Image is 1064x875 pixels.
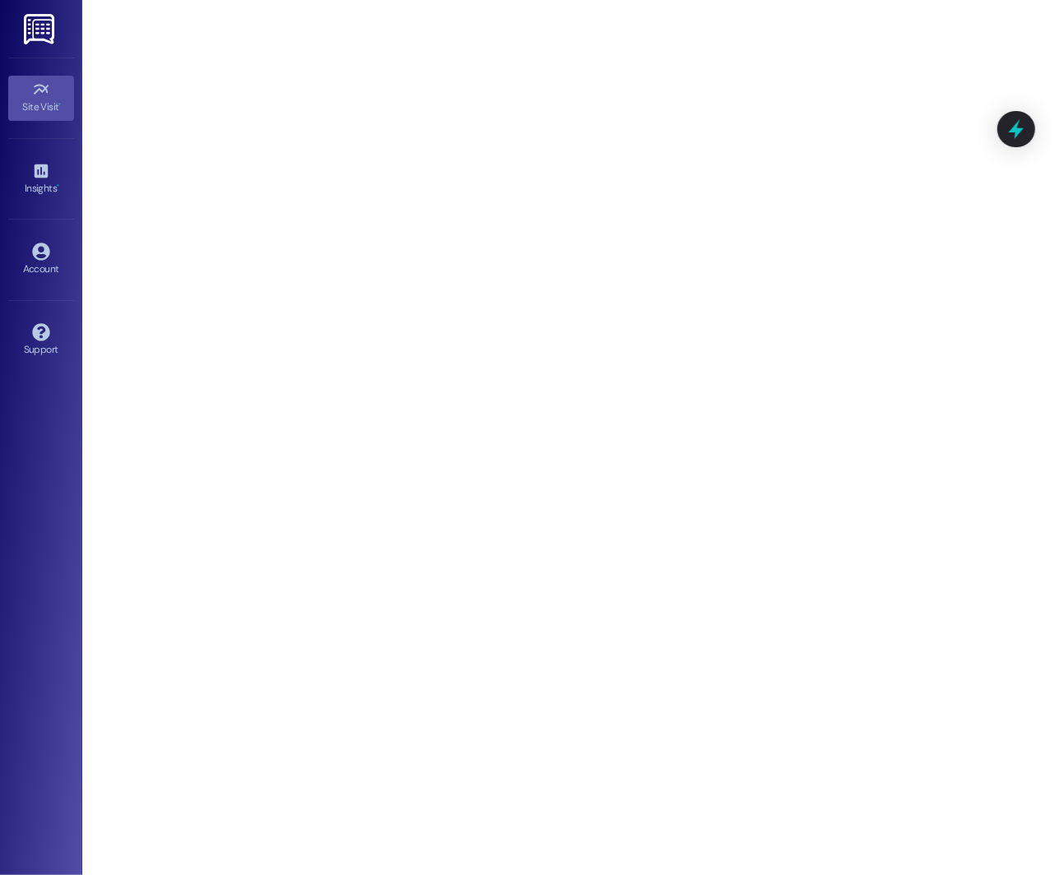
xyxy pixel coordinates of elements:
[8,157,74,201] a: Insights •
[57,180,59,192] span: •
[8,76,74,120] a: Site Visit •
[59,99,62,110] span: •
[8,318,74,363] a: Support
[24,14,58,44] img: ResiDesk Logo
[8,238,74,282] a: Account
